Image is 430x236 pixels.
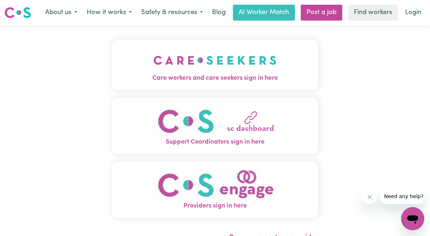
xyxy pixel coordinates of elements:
span: Support Coordinators sign in here [112,137,318,147]
img: Careseekers logo [4,6,31,19]
a: AI Worker Match [233,5,295,21]
a: Find workers [348,5,398,21]
button: How it works [82,5,136,20]
button: About us [40,5,82,20]
iframe: Close message [362,190,377,204]
button: Safety & resources [136,5,208,20]
a: Blog [208,5,230,21]
a: Careseekers logo [4,4,31,21]
span: Providers sign in here [112,201,318,211]
button: Providers sign in here [112,161,318,218]
iframe: Message from company [380,188,424,204]
span: Care workers and care seekers sign in here [112,74,318,83]
a: Post a job [301,5,342,21]
a: Login [401,5,426,21]
button: Support Coordinators sign in here [112,97,318,154]
iframe: Button to launch messaging window [401,207,424,230]
button: Care workers and care seekers sign in here [112,40,318,90]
